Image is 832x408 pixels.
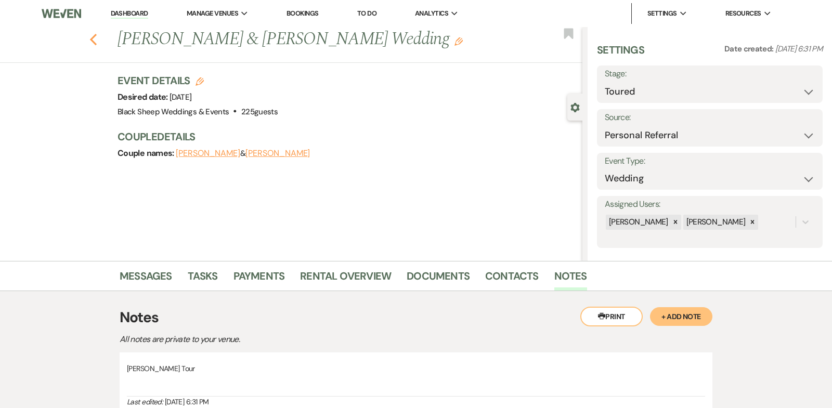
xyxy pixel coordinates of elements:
a: To Do [357,9,376,18]
label: Stage: [605,67,815,82]
span: Black Sheep Weddings & Events [118,107,229,117]
label: Event Type: [605,154,815,169]
h3: Event Details [118,73,278,88]
span: Manage Venues [187,8,238,19]
h1: [PERSON_NAME] & [PERSON_NAME] Wedding [118,27,485,52]
a: Tasks [188,268,218,291]
span: 225 guests [241,107,278,117]
i: Last edited: [127,397,163,406]
span: [DATE] 6:31 PM [775,44,823,54]
h3: Couple Details [118,129,572,144]
button: + Add Note [650,307,712,326]
a: Payments [233,268,285,291]
span: [DATE] [170,92,191,102]
a: Documents [407,268,470,291]
button: [PERSON_NAME] [245,149,310,157]
span: Settings [647,8,677,19]
a: Contacts [485,268,539,291]
a: Messages [120,268,172,291]
label: Assigned Users: [605,197,815,212]
img: Weven Logo [42,3,81,24]
span: Couple names: [118,148,176,159]
span: Date created: [724,44,775,54]
h3: Settings [597,43,644,65]
p: [PERSON_NAME] Tour [127,363,705,374]
div: [DATE] 6:31 PM [127,397,705,407]
span: & [176,148,310,159]
span: Desired date: [118,91,170,102]
div: [PERSON_NAME] [606,215,670,230]
label: Source: [605,110,815,125]
div: [PERSON_NAME] [683,215,747,230]
span: Resources [725,8,761,19]
button: [PERSON_NAME] [176,149,240,157]
span: Analytics [415,8,448,19]
button: Close lead details [570,102,580,112]
a: Notes [554,268,587,291]
a: Bookings [287,9,319,18]
a: Dashboard [111,9,148,19]
button: Edit [454,36,463,46]
p: All notes are private to your venue. [120,333,484,346]
h3: Notes [120,307,712,328]
a: Rental Overview [300,268,391,291]
button: Print [580,307,643,326]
